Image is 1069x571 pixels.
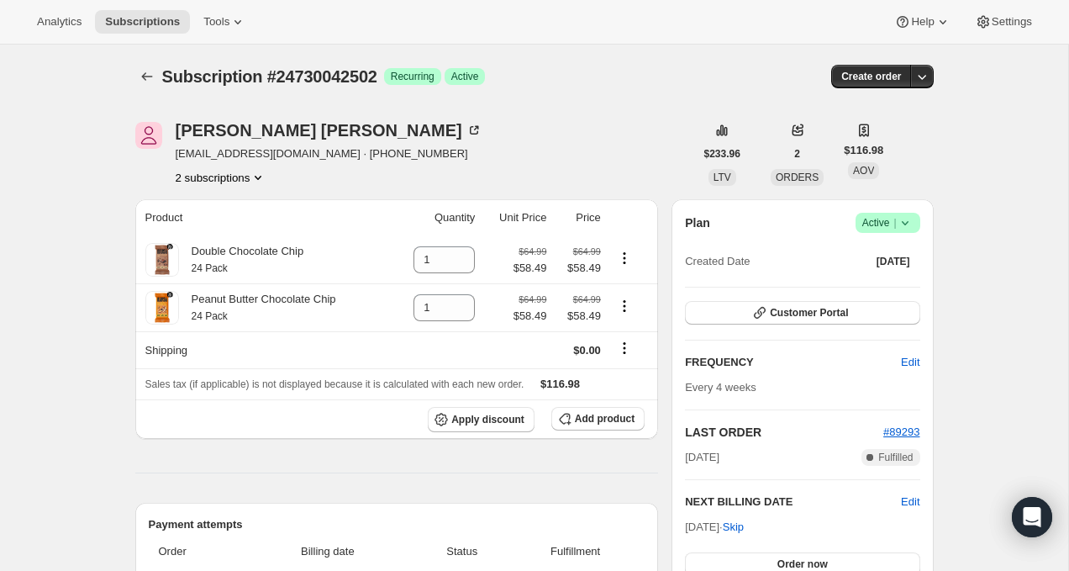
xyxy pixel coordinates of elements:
[551,407,645,431] button: Add product
[162,67,377,86] span: Subscription #24730042502
[685,253,750,270] span: Created Date
[685,521,744,533] span: [DATE] ·
[451,70,479,83] span: Active
[844,142,883,159] span: $116.98
[513,308,547,325] span: $58.49
[611,249,638,267] button: Product actions
[451,413,524,426] span: Apply discount
[556,308,600,325] span: $58.49
[883,426,919,438] a: #89293
[992,15,1032,29] span: Settings
[685,301,919,325] button: Customer Portal
[135,65,159,88] button: Subscriptions
[611,339,638,357] button: Shipping actions
[853,165,874,177] span: AOV
[145,243,179,277] img: product img
[556,260,600,277] span: $58.49
[685,424,883,441] h2: LAST ORDER
[551,199,605,236] th: Price
[884,10,961,34] button: Help
[27,10,92,34] button: Analytics
[145,291,179,325] img: product img
[776,172,819,183] span: ORDERS
[176,145,482,162] span: [EMAIL_ADDRESS][DOMAIN_NAME] · [PHONE_NUMBER]
[575,412,635,426] span: Add product
[901,354,919,371] span: Edit
[391,70,434,83] span: Recurring
[540,378,580,390] span: $116.98
[135,122,162,149] span: Yvonne Sattler
[893,216,896,230] span: |
[193,10,256,34] button: Tools
[611,297,638,315] button: Product actions
[685,381,756,394] span: Every 4 weeks
[1012,497,1052,537] div: Open Intercom Messenger
[179,243,304,277] div: Double Chocolate Chip
[685,494,901,510] h2: NEXT BILLING DATE
[714,172,731,183] span: LTV
[480,199,551,236] th: Unit Price
[866,250,920,273] button: [DATE]
[105,15,180,29] span: Subscriptions
[149,516,645,533] h2: Payment attempts
[965,10,1042,34] button: Settings
[192,262,228,274] small: 24 Pack
[685,354,901,371] h2: FREQUENCY
[831,65,911,88] button: Create order
[519,246,546,256] small: $64.99
[573,344,601,357] span: $0.00
[685,214,710,231] h2: Plan
[777,558,828,571] span: Order now
[901,494,919,510] button: Edit
[428,407,534,432] button: Apply discount
[519,294,546,304] small: $64.99
[911,15,934,29] span: Help
[392,199,481,236] th: Quantity
[770,306,848,320] span: Customer Portal
[573,246,601,256] small: $64.99
[135,199,392,236] th: Product
[883,424,919,441] button: #89293
[694,142,750,166] button: $233.96
[135,331,392,368] th: Shipping
[841,70,901,83] span: Create order
[516,543,635,560] span: Fulfillment
[713,514,754,541] button: Skip
[862,214,914,231] span: Active
[704,147,740,161] span: $233.96
[192,310,228,322] small: 24 Pack
[203,15,229,29] span: Tools
[877,255,910,268] span: [DATE]
[878,451,913,464] span: Fulfilled
[176,169,267,186] button: Product actions
[513,260,547,277] span: $58.49
[247,543,408,560] span: Billing date
[145,378,524,390] span: Sales tax (if applicable) is not displayed because it is calculated with each new order.
[95,10,190,34] button: Subscriptions
[179,291,336,325] div: Peanut Butter Chocolate Chip
[685,449,719,466] span: [DATE]
[723,519,744,536] span: Skip
[784,142,810,166] button: 2
[418,543,506,560] span: Status
[794,147,800,161] span: 2
[176,122,482,139] div: [PERSON_NAME] [PERSON_NAME]
[891,349,929,376] button: Edit
[37,15,82,29] span: Analytics
[149,533,243,570] th: Order
[573,294,601,304] small: $64.99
